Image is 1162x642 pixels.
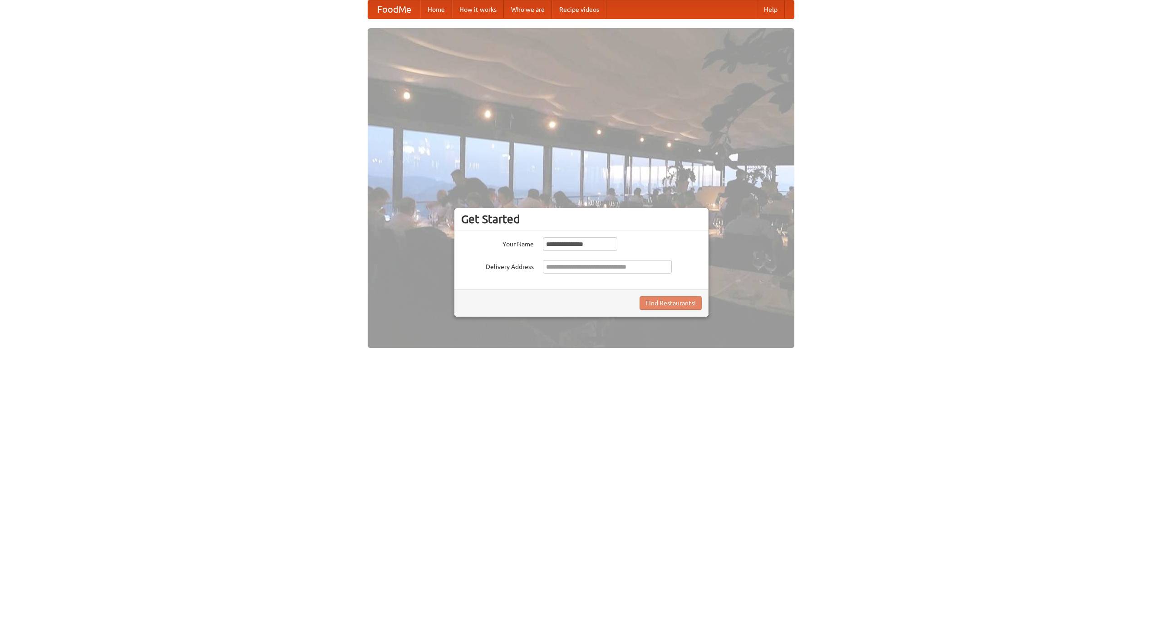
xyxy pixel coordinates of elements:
a: Help [757,0,785,19]
a: Who we are [504,0,552,19]
h3: Get Started [461,212,702,226]
a: Home [420,0,452,19]
label: Your Name [461,237,534,249]
a: Recipe videos [552,0,606,19]
label: Delivery Address [461,260,534,271]
a: How it works [452,0,504,19]
button: Find Restaurants! [640,296,702,310]
a: FoodMe [368,0,420,19]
